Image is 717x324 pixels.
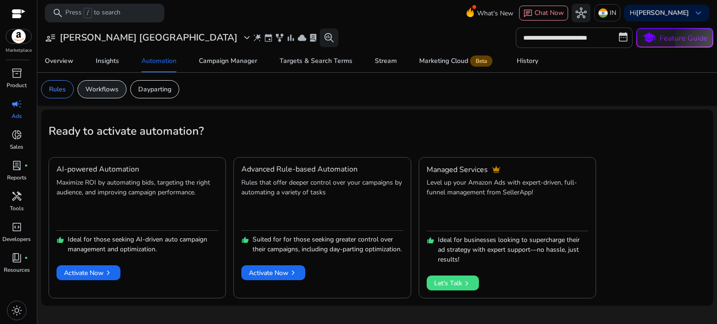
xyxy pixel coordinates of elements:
span: Activate Now [64,268,113,278]
span: expand_more [241,32,253,43]
div: History [517,58,538,64]
span: cloud [297,33,307,42]
span: search [52,7,63,19]
span: fiber_manual_record [24,164,28,167]
span: Let's Talk [434,276,471,291]
span: search_insights [323,32,335,43]
b: [PERSON_NAME] [636,8,689,17]
p: Hi [630,10,689,16]
span: chevron_right [104,268,113,277]
img: amazon.svg [6,29,31,43]
span: user_attributes [45,32,56,43]
p: Rules that offer deeper control over your campaigns by automating a variety of tasks [241,178,403,228]
p: Workflows [85,84,119,94]
p: Dayparting [138,84,171,94]
p: Reports [7,173,27,182]
span: light_mode [11,305,22,316]
button: hub [572,4,590,22]
button: search_insights [320,28,338,47]
span: fiber_manual_record [24,256,28,260]
span: wand_stars [253,33,262,42]
p: Press to search [65,8,120,18]
div: Targets & Search Terms [280,58,352,64]
span: event [264,33,273,42]
button: Let's Talkchevron_right [427,276,479,290]
p: Feature Guide [660,33,708,44]
p: Ideal for businesses looking to supercharge their ad strategy with expert support—no hassle, just... [438,235,588,264]
span: family_history [275,33,284,42]
h4: AI-powered Automation [56,165,139,174]
button: Activate Nowchevron_right [56,265,120,280]
p: Maximize ROI by automating bids, targeting the right audience, and improving campaign performance. [56,178,218,228]
p: Resources [4,266,30,274]
img: in.svg [598,8,608,18]
button: chatChat Now [519,6,568,21]
p: IN [610,5,616,21]
p: Marketplace [6,47,32,54]
span: campaign [11,98,22,110]
span: / [84,8,92,18]
p: Rules [49,84,66,94]
div: Overview [45,58,73,64]
span: inventory_2 [11,68,22,79]
span: hub [576,7,587,19]
div: Campaign Manager [199,58,257,64]
span: thumb_up [56,236,64,244]
span: chat [523,9,533,18]
span: thumb_up [427,237,434,244]
span: Beta [470,55,492,67]
p: Ads [12,112,22,120]
span: chevron_right [462,279,471,288]
span: school [642,31,656,45]
span: crown [492,165,501,174]
span: book_4 [11,252,22,263]
span: Chat Now [534,8,564,17]
h4: Managed Services [427,165,488,174]
span: keyboard_arrow_down [693,7,704,19]
span: Activate Now [249,268,298,278]
span: bar_chart [286,33,295,42]
button: schoolFeature Guide [636,28,713,48]
span: code_blocks [11,221,22,233]
h4: Advanced Rule-based Automation [241,165,358,174]
p: Level up your Amazon Ads with expert-driven, full-funnel management from SellerApp! [427,178,588,228]
span: lab_profile [309,33,318,42]
div: Marketing Cloud [419,57,494,65]
p: Product [7,81,27,90]
p: Tools [10,204,24,213]
div: Insights [96,58,119,64]
span: thumb_up [241,236,249,244]
p: Developers [2,235,31,243]
span: handyman [11,191,22,202]
span: lab_profile [11,160,22,171]
span: donut_small [11,129,22,140]
p: Suited for for those seeking greater control over their campaigns, including day-parting optimiza... [253,234,403,254]
div: Automation [141,58,176,64]
h2: Ready to activate automation? [49,124,706,138]
button: Activate Nowchevron_right [241,265,305,280]
span: chevron_right [288,268,298,277]
p: Ideal for those seeking AI-driven auto campaign management and optimization. [68,234,218,254]
p: Sales [10,143,23,151]
span: What's New [477,5,513,21]
div: Stream [375,58,397,64]
h3: [PERSON_NAME] [GEOGRAPHIC_DATA] [60,32,238,43]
